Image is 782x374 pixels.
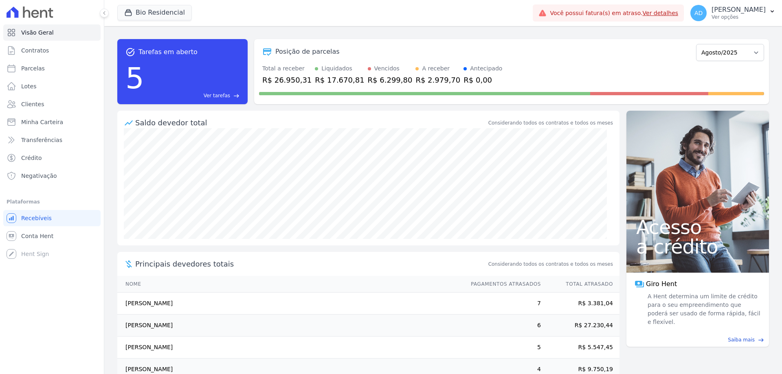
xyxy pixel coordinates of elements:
[315,74,364,85] div: R$ 17.670,81
[21,154,42,162] span: Crédito
[21,28,54,37] span: Visão Geral
[488,119,613,127] div: Considerando todos os contratos e todos os meses
[21,172,57,180] span: Negativação
[684,2,782,24] button: AD [PERSON_NAME] Ver opções
[643,10,679,16] a: Ver detalhes
[541,337,619,359] td: R$ 5.547,45
[470,64,502,73] div: Antecipado
[488,260,613,268] span: Considerando todos os contratos e todos os meses
[117,5,192,20] button: Bio Residencial
[21,136,62,144] span: Transferências
[758,337,764,343] span: east
[646,279,677,289] span: Giro Hent
[233,93,239,99] span: east
[3,132,101,148] a: Transferências
[138,47,198,57] span: Tarefas em aberto
[3,78,101,94] a: Lotes
[262,64,312,73] div: Total a receber
[3,60,101,77] a: Parcelas
[135,258,487,269] span: Principais devedores totais
[135,117,487,128] div: Saldo devedor total
[550,9,678,17] span: Você possui fatura(s) em atraso.
[463,74,502,85] div: R$ 0,00
[541,276,619,293] th: Total Atrasado
[368,74,413,85] div: R$ 6.299,80
[117,293,463,315] td: [PERSON_NAME]
[147,92,239,99] a: Ver tarefas east
[204,92,230,99] span: Ver tarefas
[321,64,352,73] div: Liquidados
[636,237,759,256] span: a crédito
[636,217,759,237] span: Acesso
[21,64,45,72] span: Parcelas
[463,293,541,315] td: 7
[463,337,541,359] td: 5
[422,64,450,73] div: A receber
[646,292,761,326] span: A Hent determina um limite de crédito para o seu empreendimento que poderá ser usado de forma ráp...
[21,118,63,126] span: Minha Carteira
[712,6,766,14] p: [PERSON_NAME]
[117,315,463,337] td: [PERSON_NAME]
[7,197,97,207] div: Plataformas
[3,96,101,112] a: Clientes
[541,293,619,315] td: R$ 3.381,04
[21,232,53,240] span: Conta Hent
[374,64,400,73] div: Vencidos
[463,276,541,293] th: Pagamentos Atrasados
[125,47,135,57] span: task_alt
[275,47,340,57] div: Posição de parcelas
[728,336,755,343] span: Saiba mais
[3,150,101,166] a: Crédito
[541,315,619,337] td: R$ 27.230,44
[3,210,101,226] a: Recebíveis
[3,168,101,184] a: Negativação
[415,74,460,85] div: R$ 2.979,70
[262,74,312,85] div: R$ 26.950,31
[3,228,101,244] a: Conta Hent
[712,14,766,20] p: Ver opções
[631,336,764,343] a: Saiba mais east
[3,114,101,130] a: Minha Carteira
[463,315,541,337] td: 6
[3,42,101,59] a: Contratos
[694,10,703,16] span: AD
[3,24,101,41] a: Visão Geral
[21,214,52,222] span: Recebíveis
[21,82,37,90] span: Lotes
[21,100,44,108] span: Clientes
[117,276,463,293] th: Nome
[21,46,49,55] span: Contratos
[125,57,144,99] div: 5
[117,337,463,359] td: [PERSON_NAME]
